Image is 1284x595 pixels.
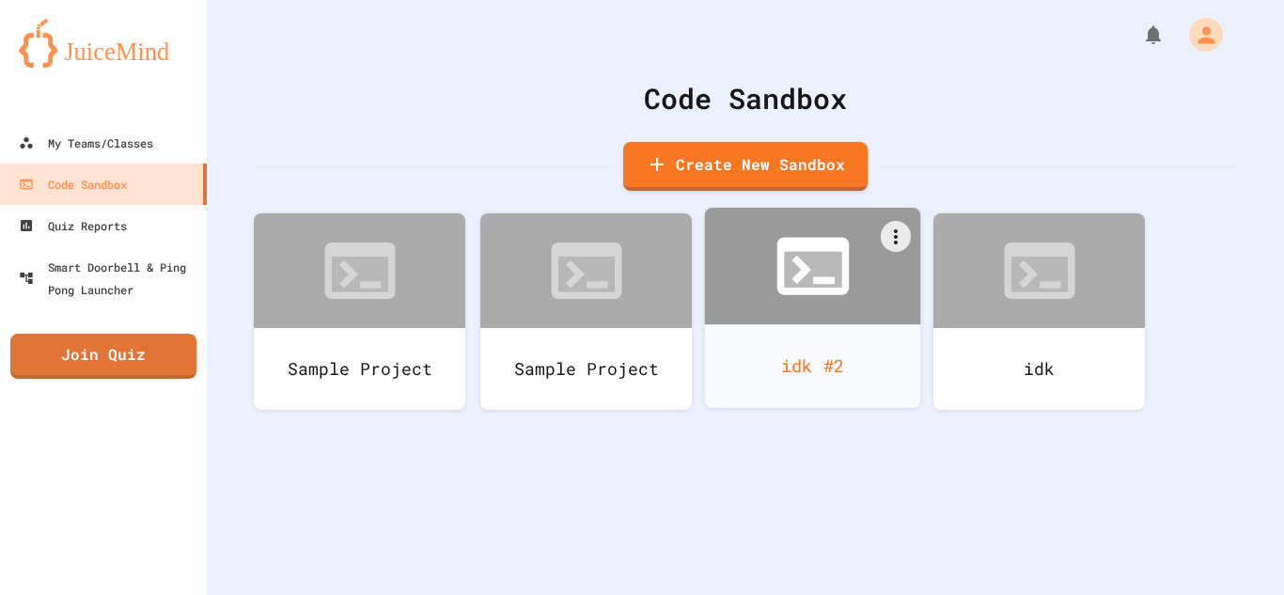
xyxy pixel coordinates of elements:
a: Create New Sandbox [623,142,868,191]
div: Quiz Reports [19,214,127,237]
a: idk [933,213,1145,410]
a: Sample Project [254,213,465,410]
a: idk #2 [705,208,921,408]
div: Sample Project [480,328,692,410]
div: idk #2 [705,324,921,408]
a: Sample Project [480,213,692,410]
div: Code Sandbox [19,173,127,196]
a: Join Quiz [10,334,196,379]
div: My Teams/Classes [19,132,153,154]
div: My Notifications [1107,19,1169,51]
div: idk [933,328,1145,410]
div: Smart Doorbell & Ping Pong Launcher [19,256,199,301]
div: Code Sandbox [254,77,1237,119]
img: logo-orange.svg [19,19,188,68]
div: Sample Project [254,328,465,410]
div: My Account [1169,13,1228,56]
